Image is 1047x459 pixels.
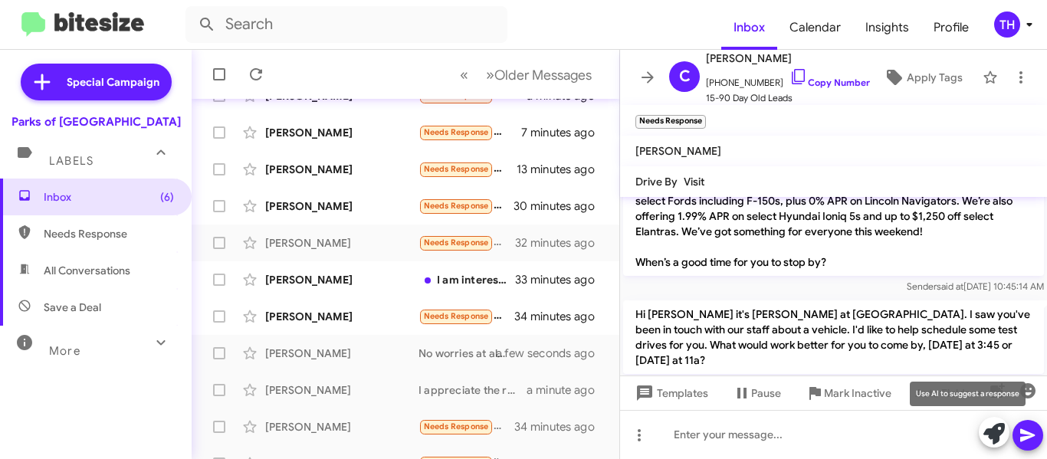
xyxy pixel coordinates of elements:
div: 32 minutes ago [515,235,607,251]
div: I am interested .. my credit sucks .. I don't have very much for down pymt and I know my credit i... [418,272,515,287]
span: Drive By [635,175,678,189]
span: Needs Response [424,311,489,321]
div: [PERSON_NAME] [265,198,418,214]
div: [PERSON_NAME] [265,162,418,177]
div: No worries at all! Is there a day and time that best works for you? We’re open on Sundays as well :) [418,346,515,361]
div: [PERSON_NAME] [265,272,418,287]
div: [PERSON_NAME] [265,419,418,434]
nav: Page navigation example [451,59,601,90]
div: [PERSON_NAME] [265,382,418,398]
span: Needs Response [424,238,489,248]
a: Inbox [721,5,777,50]
div: a few seconds ago [515,346,607,361]
span: Needs Response [44,226,174,241]
div: Parks of [GEOGRAPHIC_DATA] [11,114,181,130]
div: I appreciate the response. May I ask what’s holding you back? Is it the trade in value of your tr... [418,382,527,398]
a: Special Campaign [21,64,172,100]
div: [PERSON_NAME] [265,346,418,361]
span: « [460,65,468,84]
div: 7 minutes ago [521,125,607,140]
span: Templates [632,379,708,407]
span: C [679,64,691,89]
span: said at [937,280,963,292]
span: Labels [49,154,94,168]
span: [PERSON_NAME] [635,144,721,158]
span: Inbox [44,189,174,205]
span: Needs Response [424,164,489,174]
a: Insights [853,5,921,50]
div: Hi [PERSON_NAME] I am not moving forward with any vehicle purchases at this time [418,197,515,215]
div: 30 minutes ago [515,198,607,214]
div: 34 minutes ago [515,309,607,324]
span: All Conversations [44,263,130,278]
span: » [486,65,494,84]
div: [PERSON_NAME] [265,235,418,251]
input: Search [185,6,507,43]
span: Needs Response [424,421,489,431]
button: Apply Tags [870,64,975,91]
div: 13 minutes ago [517,162,607,177]
span: 15-90 Day Old Leads [706,90,870,106]
span: Save a Deal [44,300,101,315]
div: Not purchasing this year. Maybe at the beginning of the year. [418,234,515,251]
small: Needs Response [635,115,706,129]
a: Calendar [777,5,853,50]
div: I'm just looking for the price on the Raptor r [418,307,515,325]
div: 33 minutes ago [515,272,607,287]
button: Pause [720,379,793,407]
div: [PERSON_NAME] [265,309,418,324]
div: Use AI to suggest a response [910,382,1026,406]
span: Mark Inactive [824,379,891,407]
button: Mark Inactive [793,379,904,407]
span: Special Campaign [67,74,159,90]
span: More [49,344,80,358]
span: Visit [684,175,704,189]
div: 34 minutes ago [515,419,607,434]
p: Hi [PERSON_NAME] it's [PERSON_NAME], Internet Director at [GEOGRAPHIC_DATA]. Thanks again for rea... [623,126,1044,276]
span: Apply Tags [907,64,963,91]
button: Templates [620,379,720,407]
span: Needs Response [424,201,489,211]
span: Pause [751,379,781,407]
div: Can't afford it,trucks have become status symbols don't need that [418,418,515,435]
div: TH [994,11,1020,38]
span: [PERSON_NAME] [706,49,870,67]
a: Copy Number [789,77,870,88]
button: Next [477,59,601,90]
p: Hi [PERSON_NAME] it's [PERSON_NAME] at [GEOGRAPHIC_DATA]. I saw you've been in touch with our sta... [623,300,1044,374]
div: I'm living in [US_STATE] for a little while [418,123,521,141]
span: (6) [160,189,174,205]
button: Previous [451,59,478,90]
span: Sender [DATE] 10:45:14 AM [907,280,1044,292]
span: Older Messages [494,67,592,84]
div: Not yet. Looking for are sweet deal on a used [DATE]-[DATE] Explorer ST w/ V6 turbo and mileage 2... [418,160,517,178]
span: Needs Response [424,127,489,137]
div: a minute ago [527,382,607,398]
button: TH [981,11,1030,38]
a: Profile [921,5,981,50]
span: [PHONE_NUMBER] [706,67,870,90]
div: [PERSON_NAME] [265,125,418,140]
